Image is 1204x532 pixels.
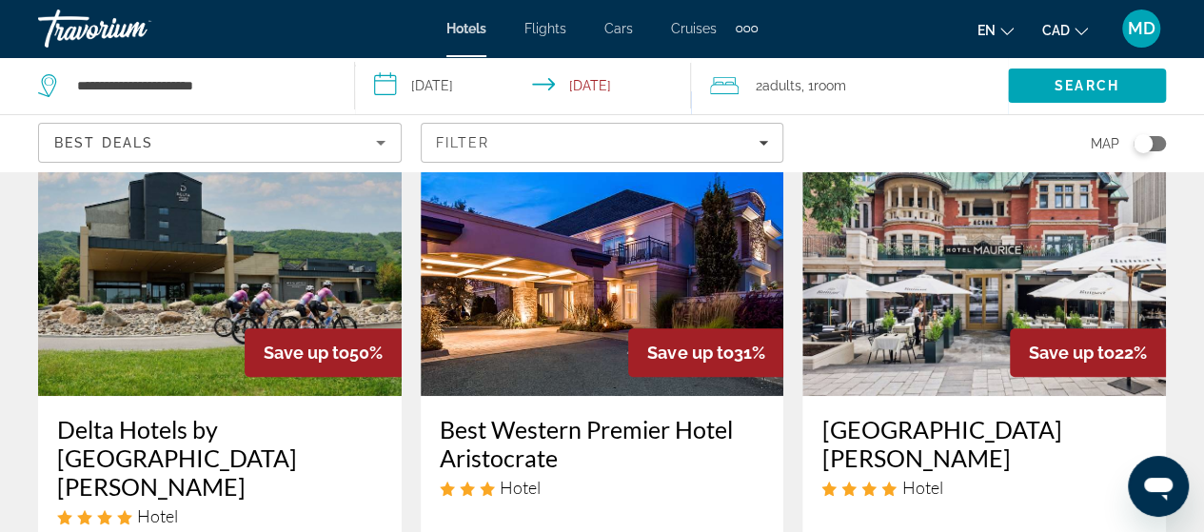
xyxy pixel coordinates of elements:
a: Cars [604,21,633,36]
span: CAD [1042,23,1070,38]
span: Save up to [1029,343,1115,363]
button: Extra navigation items [736,13,758,44]
a: [GEOGRAPHIC_DATA][PERSON_NAME] [821,415,1147,472]
span: 2 [756,72,801,99]
mat-select: Sort by [54,131,385,154]
a: Delta Hotels by [GEOGRAPHIC_DATA][PERSON_NAME] [57,415,383,501]
span: Search [1055,78,1119,93]
img: Delta Hotels by Marriott Mont Sainte Anne Resort & Convention Center [38,91,402,396]
span: Save up to [264,343,349,363]
input: Search hotel destination [75,71,326,100]
button: Change currency [1042,16,1088,44]
span: MD [1128,19,1155,38]
iframe: Bouton de lancement de la fenêtre de messagerie [1128,456,1189,517]
a: Best Western Premier Hotel Aristocrate [440,415,765,472]
span: , 1 [801,72,846,99]
span: Room [814,78,846,93]
div: 3 star Hotel [440,477,765,498]
div: 50% [245,328,402,377]
span: Map [1091,130,1119,157]
button: Select check in and out date [355,57,691,114]
div: 22% [1010,328,1166,377]
span: Hotel [500,477,541,498]
span: Adults [762,78,801,93]
a: Travorium [38,4,228,53]
a: Flights [524,21,566,36]
span: Best Deals [54,135,153,150]
button: Search [1008,69,1166,103]
img: Hotel Maurice [802,91,1166,396]
img: Best Western Premier Hotel Aristocrate [421,91,784,396]
div: 4 star Hotel [821,477,1147,498]
button: Toggle map [1119,135,1166,152]
span: en [977,23,996,38]
span: Filter [436,135,490,150]
button: Travelers: 2 adults, 0 children [691,57,1008,114]
a: Hotels [446,21,486,36]
span: Save up to [647,343,733,363]
div: 31% [628,328,783,377]
button: Change language [977,16,1014,44]
button: Filters [421,123,784,163]
span: Hotel [137,505,178,526]
div: 4 star Hotel [57,505,383,526]
a: Cruises [671,21,717,36]
span: Hotel [901,477,942,498]
button: User Menu [1116,9,1166,49]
